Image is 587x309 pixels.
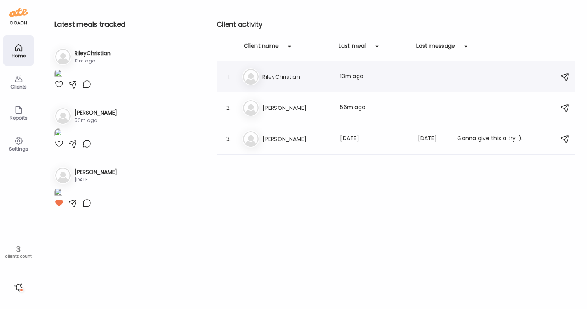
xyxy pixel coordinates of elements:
[243,100,259,116] img: bg-avatar-default.svg
[262,72,331,82] h3: RileyChristian
[243,69,259,85] img: bg-avatar-default.svg
[9,6,28,19] img: ate
[10,20,27,26] div: coach
[244,42,279,54] div: Client name
[262,134,331,144] h3: [PERSON_NAME]
[54,128,62,139] img: images%2FaKA3qwz9oIT3bYHDbGi0vspnEph2%2FGQzvo2Dx2rfDgA8euSV4%2FFBMeOZox4pi5hmmvuD7x_240
[340,72,408,82] div: 13m ago
[3,245,34,254] div: 3
[262,103,331,113] h3: [PERSON_NAME]
[217,19,575,30] h2: Client activity
[55,49,71,64] img: bg-avatar-default.svg
[75,117,117,124] div: 56m ago
[3,254,34,259] div: clients count
[5,115,33,120] div: Reports
[75,109,117,117] h3: [PERSON_NAME]
[54,188,62,198] img: images%2F9m0wo3u4xiOiSyzKak2CrNyhZrr2%2Fvv4m6f1FRZ68aRpgtIxN%2FBFT5pJPfWhVW6vlXOjeu_1080
[54,69,62,80] img: images%2F0Y4bWpMhlRNX09ybTAqeUZ9kjce2%2FRvI1QTTsTV9EEiyoY9mk%2FYX3ElUTePpArjmXdaf9m_1080
[5,84,33,89] div: Clients
[243,131,259,147] img: bg-avatar-default.svg
[55,108,71,124] img: bg-avatar-default.svg
[75,57,111,64] div: 13m ago
[55,168,71,183] img: bg-avatar-default.svg
[75,49,111,57] h3: RileyChristian
[224,103,233,113] div: 2.
[340,103,408,113] div: 56m ago
[416,42,455,54] div: Last message
[75,176,117,183] div: [DATE]
[224,72,233,82] div: 1.
[418,134,448,144] div: [DATE]
[457,134,526,144] div: Gonna give this a try :). Will see how it goes. Still looking around.
[339,42,366,54] div: Last meal
[5,53,33,58] div: Home
[340,134,408,144] div: [DATE]
[224,134,233,144] div: 3.
[54,19,188,30] h2: Latest meals tracked
[5,146,33,151] div: Settings
[75,168,117,176] h3: [PERSON_NAME]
